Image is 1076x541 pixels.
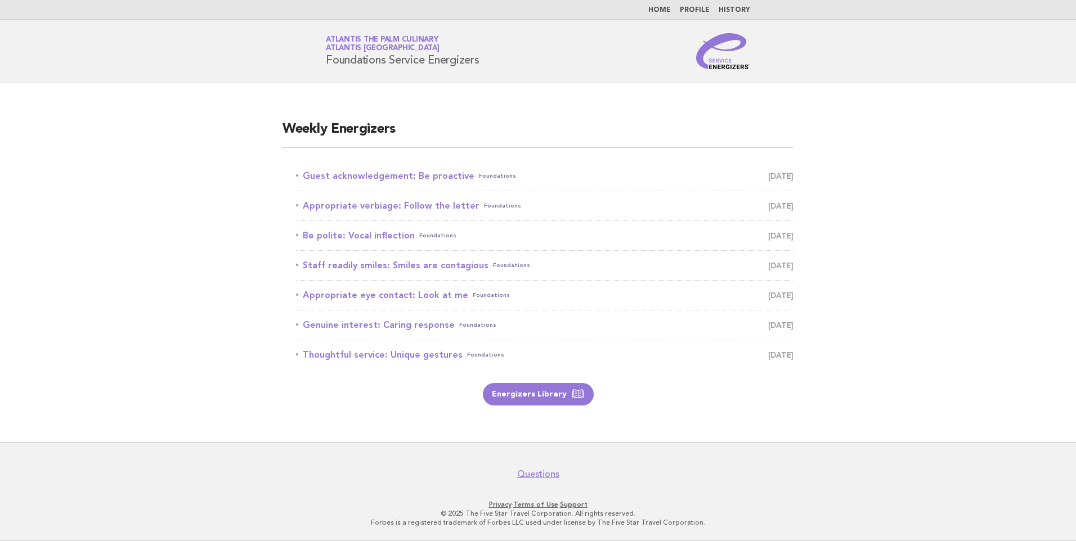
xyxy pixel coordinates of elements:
[194,518,882,527] p: Forbes is a registered trademark of Forbes LLC used under license by The Five Star Travel Corpora...
[194,509,882,518] p: © 2025 The Five Star Travel Corporation. All rights reserved.
[483,383,594,405] a: Energizers Library
[513,501,558,508] a: Terms of Use
[283,120,793,148] h2: Weekly Energizers
[296,198,793,214] a: Appropriate verbiage: Follow the letterFoundations [DATE]
[296,317,793,333] a: Genuine interest: Caring responseFoundations [DATE]
[473,287,510,303] span: Foundations
[680,7,710,13] a: Profile
[419,228,456,244] span: Foundations
[696,33,750,69] img: Service Energizers
[459,317,496,333] span: Foundations
[296,258,793,273] a: Staff readily smiles: Smiles are contagiousFoundations [DATE]
[768,198,793,214] span: [DATE]
[296,168,793,184] a: Guest acknowledgement: Be proactiveFoundations [DATE]
[489,501,512,508] a: Privacy
[326,45,440,52] span: Atlantis [GEOGRAPHIC_DATA]
[768,228,793,244] span: [DATE]
[768,258,793,273] span: [DATE]
[768,168,793,184] span: [DATE]
[768,347,793,363] span: [DATE]
[296,347,793,363] a: Thoughtful service: Unique gesturesFoundations [DATE]
[296,228,793,244] a: Be polite: Vocal inflectionFoundations [DATE]
[768,317,793,333] span: [DATE]
[479,168,516,184] span: Foundations
[326,36,440,52] a: Atlantis The Palm CulinaryAtlantis [GEOGRAPHIC_DATA]
[517,468,559,480] a: Questions
[560,501,588,508] a: Support
[194,500,882,509] p: · ·
[719,7,750,13] a: History
[648,7,671,13] a: Home
[326,37,479,66] h1: Foundations Service Energizers
[768,287,793,303] span: [DATE]
[467,347,504,363] span: Foundations
[484,198,521,214] span: Foundations
[296,287,793,303] a: Appropriate eye contact: Look at meFoundations [DATE]
[493,258,530,273] span: Foundations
